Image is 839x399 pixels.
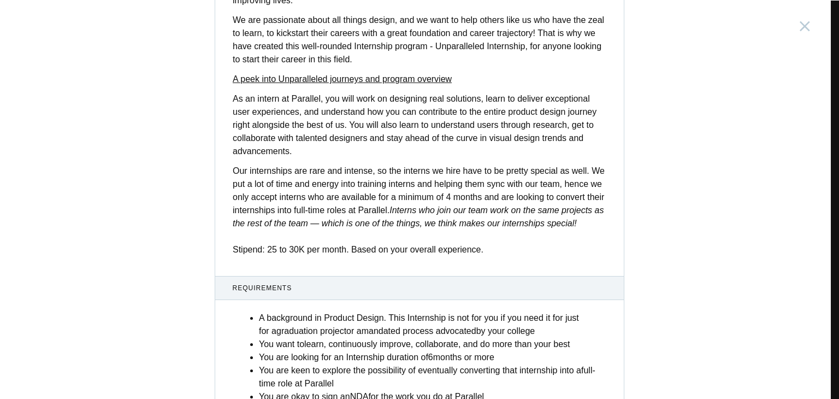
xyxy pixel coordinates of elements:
span: Requirements [233,283,607,293]
strong: graduation project [276,326,346,336]
li: You are looking for an Internship duration of [259,351,606,364]
p: Our internships are rare and intense, so the interns we hire have to be pretty special as well. W... [233,165,606,256]
p: As an intern at Parallel, you will work on designing real solutions, learn to deliver exceptional... [233,92,606,158]
strong: months or more [433,353,494,362]
a: A peek into Unparalleled journeys and program overview [233,74,452,84]
strong: process advocated [403,326,476,336]
li: A background in Product Design. This Internship is not for you if you need it for just for a or a... [259,312,606,338]
li: You are keen to explore the possibility of eventually converting that internship into a [259,364,606,390]
strong: 6 [428,353,433,362]
strong: mandated [362,326,400,336]
strong: learn, continuously improve, collaborate, and do more than your best [304,339,570,349]
strong: Stipend [233,245,262,254]
em: Interns who join our team work on the same projects as the rest of the team — which is one of the... [233,206,604,228]
p: We are passionate about all things design, and we want to help others like us who have the zeal t... [233,14,606,66]
li: You want to [259,338,606,351]
strong: . [350,55,352,64]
